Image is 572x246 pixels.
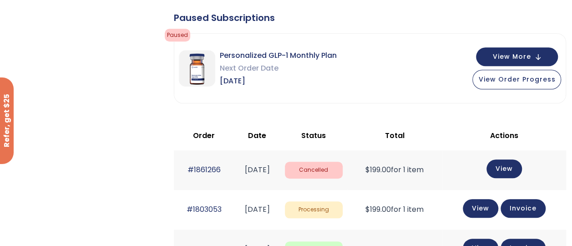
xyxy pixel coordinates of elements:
[244,204,269,215] time: [DATE]
[165,29,190,41] span: Paused
[365,164,391,175] span: 199.00
[486,159,522,178] a: View
[365,204,370,215] span: $
[478,75,555,84] span: View Order Progress
[248,130,266,141] span: Date
[385,130,405,141] span: Total
[301,130,326,141] span: Status
[472,70,561,89] button: View Order Progress
[501,199,546,218] a: Invoice
[220,62,337,75] span: Next Order Date
[285,162,343,179] span: Cancelled
[244,164,269,175] time: [DATE]
[347,190,442,230] td: for 1 item
[463,199,498,218] a: View
[492,54,531,60] span: View More
[220,49,337,62] span: Personalized GLP-1 Monthly Plan
[490,130,518,141] span: Actions
[285,201,343,218] span: Processing
[220,75,337,87] span: [DATE]
[365,204,391,215] span: 199.00
[187,164,221,175] a: #1861266
[187,204,222,215] a: #1803053
[174,11,566,24] div: Paused Subscriptions
[476,47,558,66] button: View More
[347,150,442,190] td: for 1 item
[193,130,215,141] span: Order
[365,164,370,175] span: $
